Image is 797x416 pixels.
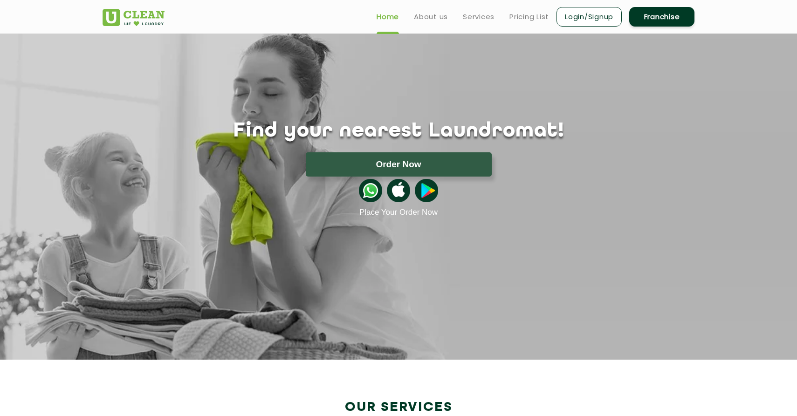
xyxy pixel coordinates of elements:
img: whatsappicon.png [359,179,382,202]
a: Pricing List [509,11,549,22]
h2: Our Services [103,400,694,415]
img: apple-icon.png [387,179,410,202]
a: About us [414,11,448,22]
a: Login/Signup [557,7,622,27]
img: playstoreicon.png [415,179,438,202]
a: Home [377,11,399,22]
img: UClean Laundry and Dry Cleaning [103,9,165,26]
h1: Find your nearest Laundromat! [96,120,701,143]
a: Franchise [629,7,694,27]
button: Order Now [306,152,492,177]
a: Services [463,11,495,22]
a: Place Your Order Now [359,208,438,217]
